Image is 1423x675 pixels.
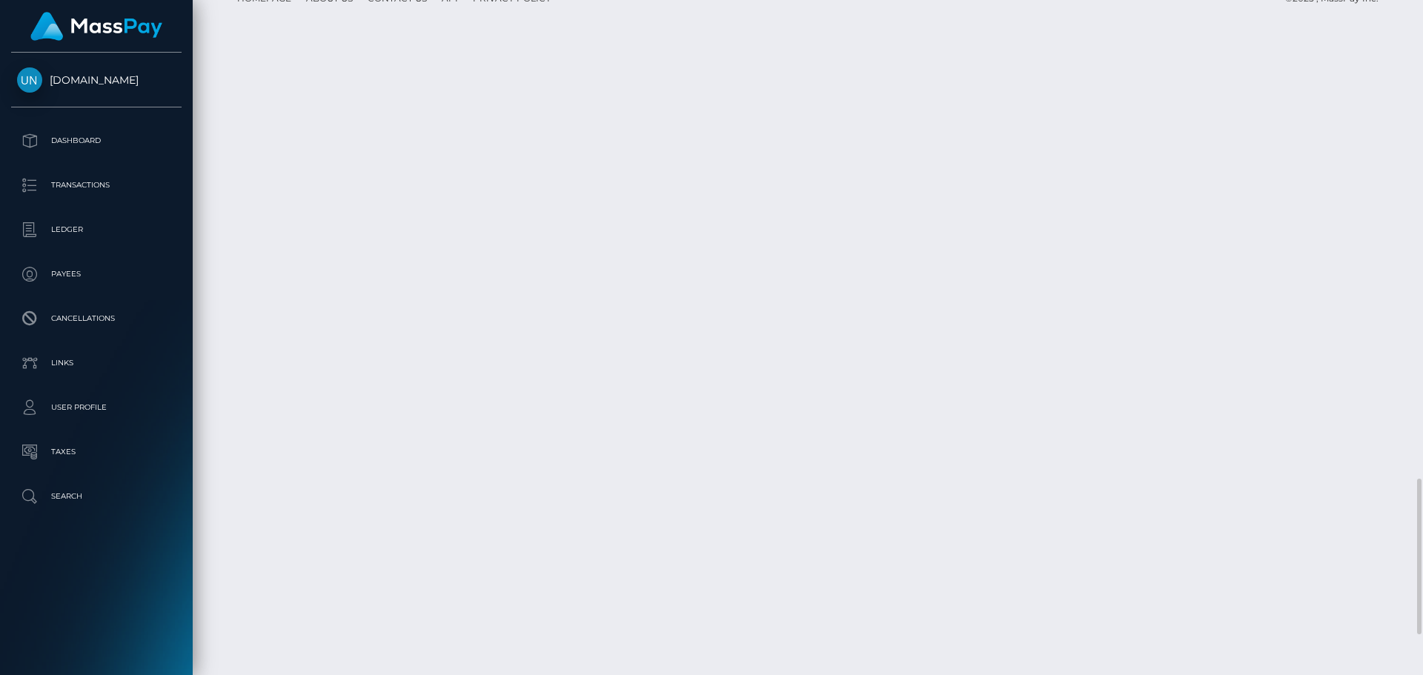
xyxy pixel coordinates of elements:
[11,167,182,204] a: Transactions
[17,352,176,374] p: Links
[17,396,176,419] p: User Profile
[11,389,182,426] a: User Profile
[17,174,176,196] p: Transactions
[11,433,182,470] a: Taxes
[17,307,176,330] p: Cancellations
[17,67,42,93] img: Unlockt.me
[11,256,182,293] a: Payees
[11,211,182,248] a: Ledger
[11,345,182,382] a: Links
[17,219,176,241] p: Ledger
[11,122,182,159] a: Dashboard
[17,441,176,463] p: Taxes
[17,263,176,285] p: Payees
[11,478,182,515] a: Search
[11,73,182,87] span: [DOMAIN_NAME]
[17,130,176,152] p: Dashboard
[30,12,162,41] img: MassPay Logo
[17,485,176,508] p: Search
[11,300,182,337] a: Cancellations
